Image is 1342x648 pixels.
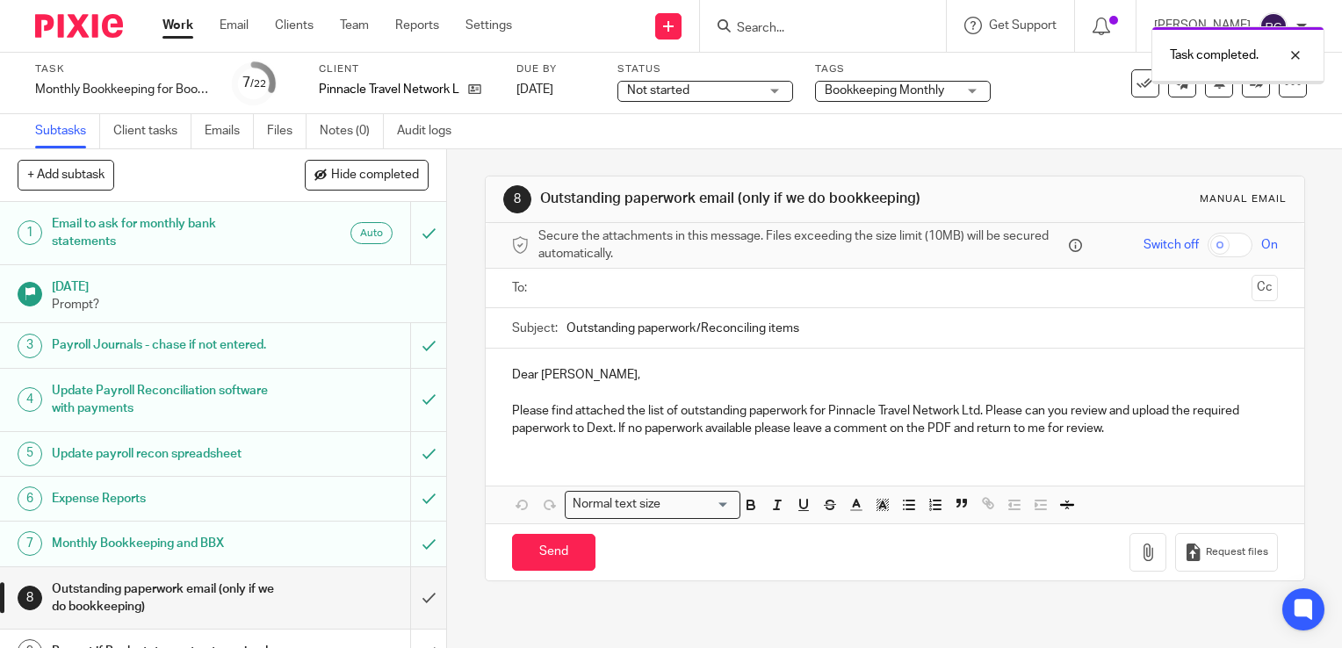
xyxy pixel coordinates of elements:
[516,83,553,96] span: [DATE]
[1144,236,1199,254] span: Switch off
[397,114,465,148] a: Audit logs
[18,220,42,245] div: 1
[627,84,689,97] span: Not started
[52,332,279,358] h1: Payroll Journals - chase if not entered.
[320,114,384,148] a: Notes (0)
[1200,192,1287,206] div: Manual email
[35,14,123,38] img: Pixie
[503,185,531,213] div: 8
[242,73,266,93] div: 7
[512,320,558,337] label: Subject:
[512,534,595,572] input: Send
[569,495,665,514] span: Normal text size
[1261,236,1278,254] span: On
[18,586,42,610] div: 8
[18,160,114,190] button: + Add subtask
[1170,47,1259,64] p: Task completed.
[617,62,793,76] label: Status
[516,62,595,76] label: Due by
[52,274,429,296] h1: [DATE]
[52,486,279,512] h1: Expense Reports
[113,114,191,148] a: Client tasks
[305,160,429,190] button: Hide completed
[52,441,279,467] h1: Update payroll recon spreadsheet
[1175,533,1277,572] button: Request files
[1259,12,1288,40] img: svg%3E
[395,17,439,34] a: Reports
[540,190,932,208] h1: Outstanding paperwork email (only if we do bookkeeping)
[340,17,369,34] a: Team
[52,530,279,557] h1: Monthly Bookkeeping and BBX
[1206,545,1268,559] span: Request files
[18,486,42,511] div: 6
[267,114,307,148] a: Files
[35,62,211,76] label: Task
[331,169,419,183] span: Hide completed
[512,279,531,297] label: To:
[52,378,279,422] h1: Update Payroll Reconciliation software with payments
[512,402,1278,438] p: Please find attached the list of outstanding paperwork for Pinnacle Travel Network Ltd. Please ca...
[35,114,100,148] a: Subtasks
[275,17,314,34] a: Clients
[205,114,254,148] a: Emails
[250,79,266,89] small: /22
[52,296,429,313] p: Prompt?
[465,17,512,34] a: Settings
[319,81,459,98] p: Pinnacle Travel Network Ltd
[162,17,193,34] a: Work
[350,222,393,244] div: Auto
[220,17,249,34] a: Email
[1252,275,1278,301] button: Cc
[825,84,944,97] span: Bookkeeping Monthly
[565,491,740,518] div: Search for option
[512,366,1278,384] p: Dear [PERSON_NAME],
[667,495,730,514] input: Search for option
[18,442,42,466] div: 5
[319,62,494,76] label: Client
[18,334,42,358] div: 3
[35,81,211,98] div: Monthly Bookkeeping for Bookkeeping clients
[52,211,279,256] h1: Email to ask for monthly bank statements
[52,576,279,621] h1: Outstanding paperwork email (only if we do bookkeeping)
[18,531,42,556] div: 7
[538,227,1064,263] span: Secure the attachments in this message. Files exceeding the size limit (10MB) will be secured aut...
[18,387,42,412] div: 4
